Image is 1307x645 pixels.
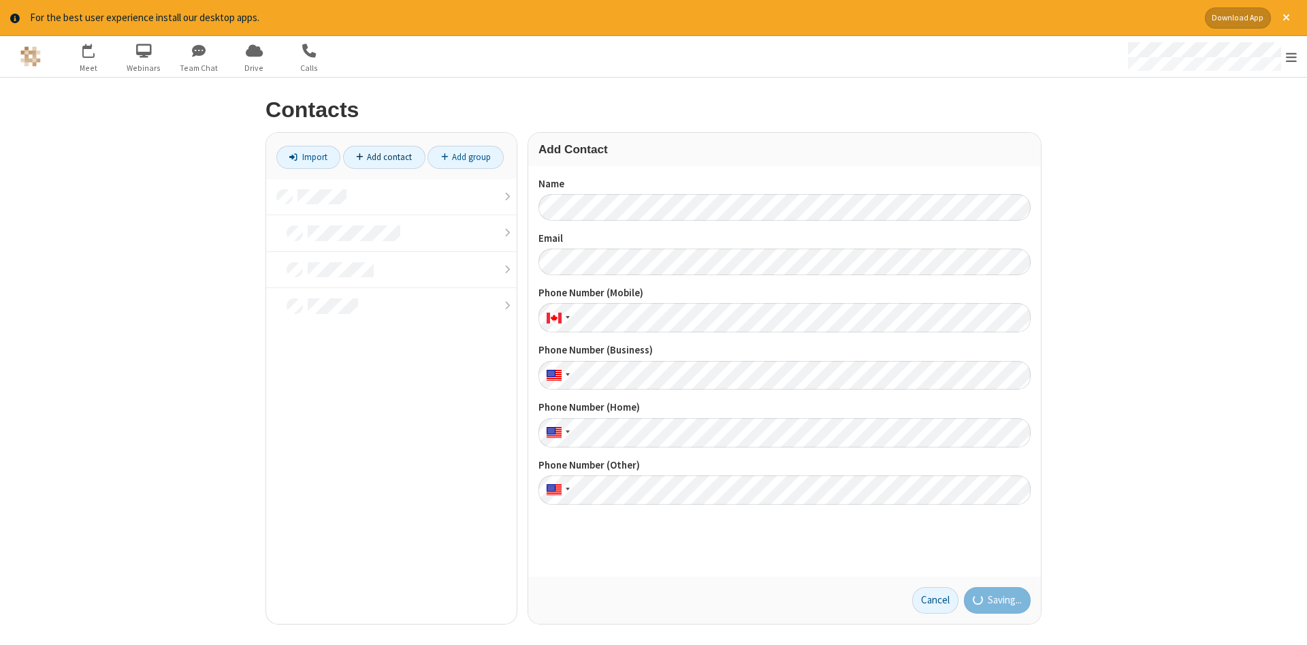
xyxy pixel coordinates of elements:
span: Meet [63,62,114,74]
button: Saving... [964,587,1031,614]
button: Close alert [1276,7,1297,29]
a: Cancel [912,587,958,614]
span: Drive [229,62,280,74]
span: Calls [284,62,335,74]
label: Phone Number (Mobile) [538,285,1031,301]
button: Logo [5,36,56,77]
a: Import [276,146,340,169]
div: United States: + 1 [538,361,574,390]
span: Saving... [988,593,1022,608]
h3: Add Contact [538,143,1031,156]
div: United States: + 1 [538,418,574,447]
div: 2 [92,44,101,54]
a: Add group [427,146,504,169]
button: Download App [1205,7,1271,29]
label: Phone Number (Business) [538,343,1031,358]
label: Name [538,176,1031,192]
span: Team Chat [174,62,225,74]
div: United States: + 1 [538,475,574,505]
h2: Contacts [265,98,1042,122]
div: Open menu [1115,36,1307,77]
label: Phone Number (Home) [538,400,1031,415]
iframe: Chat [1273,610,1297,635]
label: Email [538,231,1031,247]
span: Webinars [118,62,170,74]
div: Canada: + 1 [538,303,574,332]
div: For the best user experience install our desktop apps. [30,10,1195,26]
a: Add contact [343,146,425,169]
img: QA Selenium DO NOT DELETE OR CHANGE [20,46,41,67]
label: Phone Number (Other) [538,458,1031,473]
